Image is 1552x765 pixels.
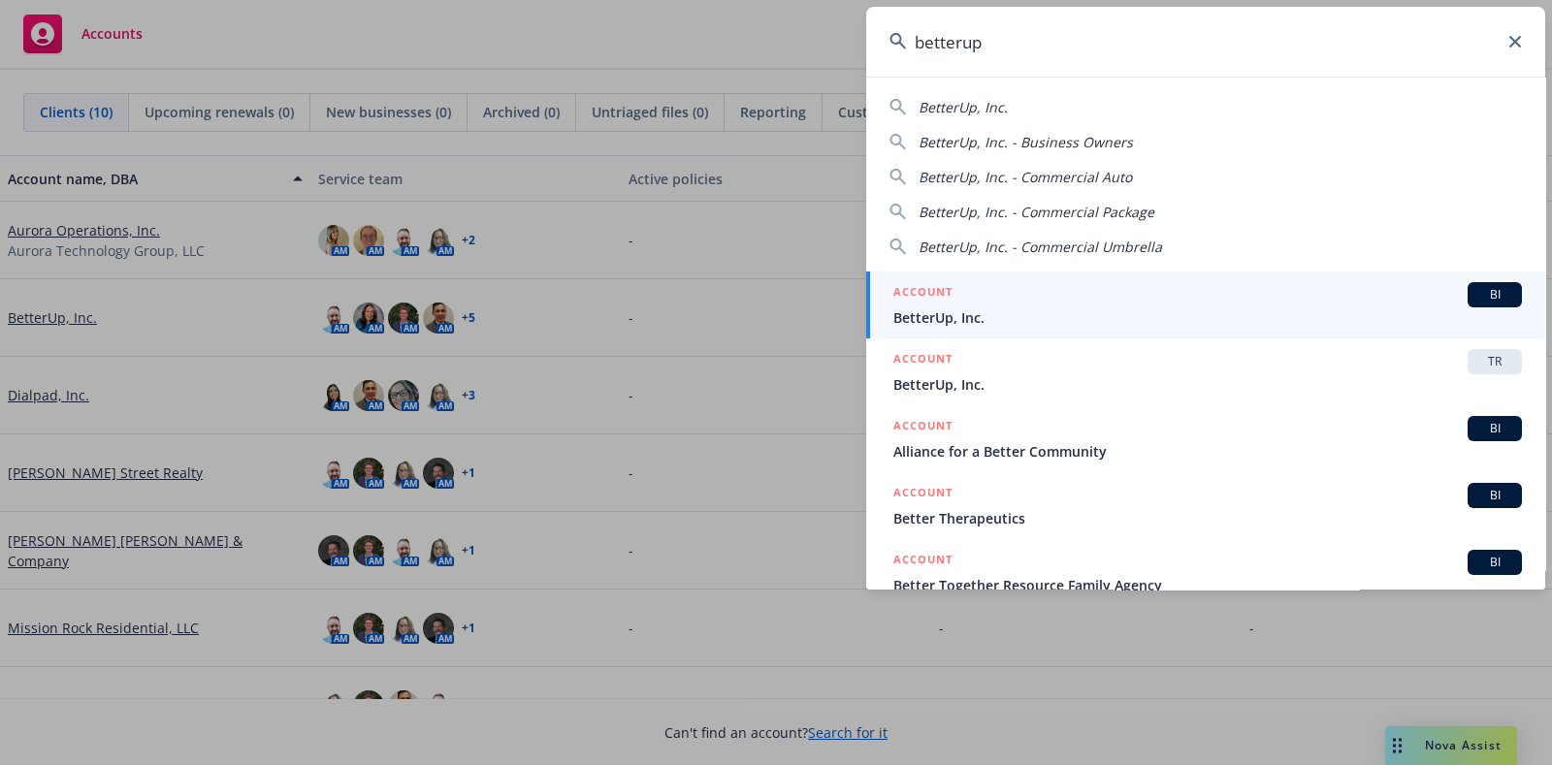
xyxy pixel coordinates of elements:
[866,472,1545,539] a: ACCOUNTBIBetter Therapeutics
[893,307,1522,328] span: BetterUp, Inc.
[1475,554,1514,571] span: BI
[866,7,1545,77] input: Search...
[893,374,1522,395] span: BetterUp, Inc.
[866,539,1545,606] a: ACCOUNTBIBetter Together Resource Family Agency
[866,338,1545,405] a: ACCOUNTTRBetterUp, Inc.
[919,98,1008,116] span: BetterUp, Inc.
[1475,420,1514,437] span: BI
[893,508,1522,528] span: Better Therapeutics
[919,133,1133,151] span: BetterUp, Inc. - Business Owners
[919,203,1154,221] span: BetterUp, Inc. - Commercial Package
[893,575,1522,595] span: Better Together Resource Family Agency
[919,238,1162,256] span: BetterUp, Inc. - Commercial Umbrella
[1475,286,1514,303] span: BI
[866,405,1545,472] a: ACCOUNTBIAlliance for a Better Community
[919,168,1132,186] span: BetterUp, Inc. - Commercial Auto
[893,349,953,372] h5: ACCOUNT
[866,271,1545,338] a: ACCOUNTBIBetterUp, Inc.
[893,416,953,439] h5: ACCOUNT
[893,483,953,506] h5: ACCOUNT
[1475,487,1514,504] span: BI
[893,441,1522,462] span: Alliance for a Better Community
[893,550,953,573] h5: ACCOUNT
[1475,353,1514,370] span: TR
[893,282,953,305] h5: ACCOUNT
